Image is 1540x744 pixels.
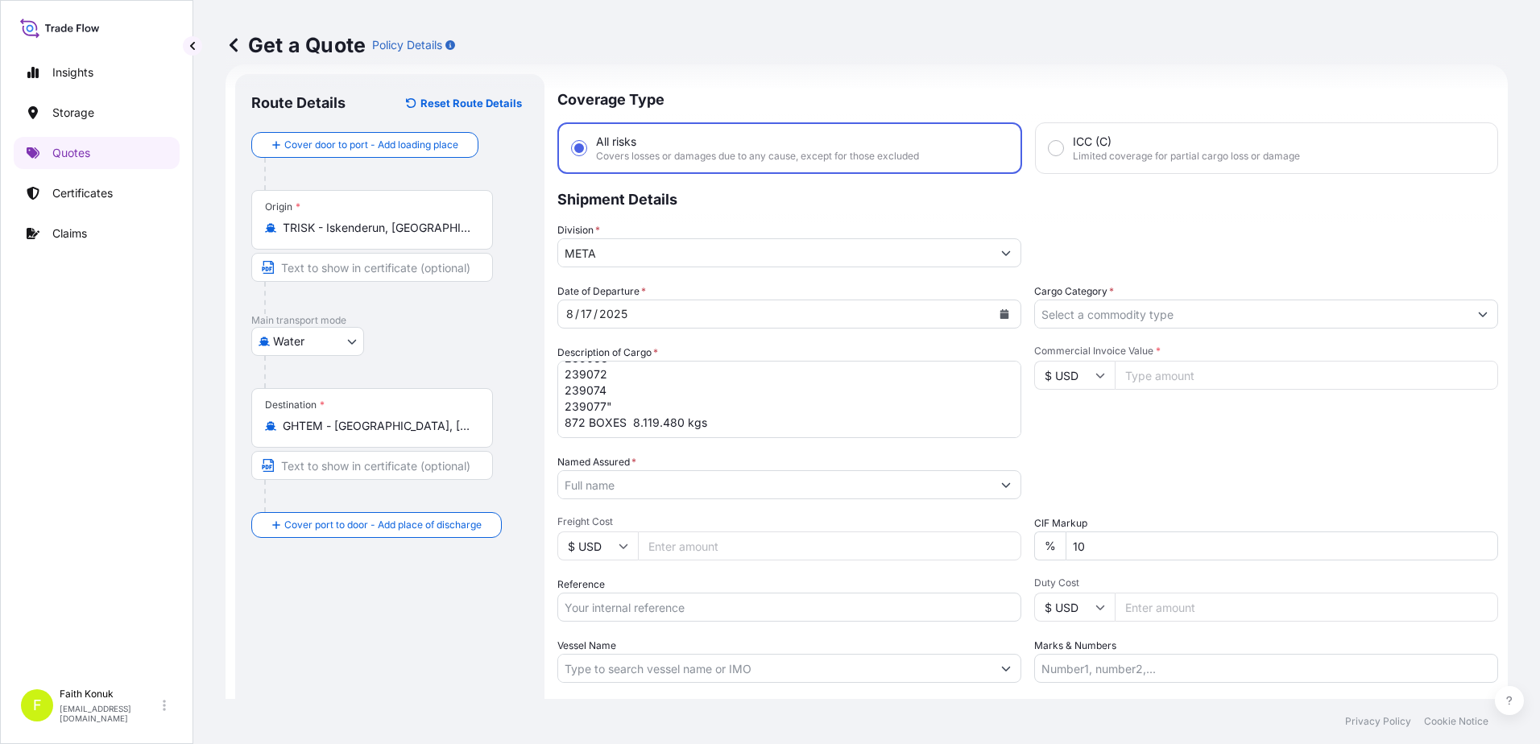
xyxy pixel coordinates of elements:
[1066,531,1498,560] input: Enter percentage
[991,654,1020,683] button: Show suggestions
[598,304,629,324] div: year,
[557,345,658,361] label: Description of Cargo
[1345,715,1411,728] a: Privacy Policy
[1073,134,1112,150] span: ICC (C)
[60,704,159,723] p: [EMAIL_ADDRESS][DOMAIN_NAME]
[557,593,1021,622] input: Your internal reference
[14,217,180,250] a: Claims
[226,32,366,58] p: Get a Quote
[557,577,605,593] label: Reference
[557,283,646,300] span: Date of Departure
[1034,577,1498,589] span: Duty Cost
[565,304,575,324] div: month,
[265,399,325,411] div: Destination
[1034,515,1087,531] label: CIF Markup
[1073,150,1300,163] span: Limited coverage for partial cargo loss or damage
[251,451,493,480] input: Text to appear on certificate
[1049,141,1063,155] input: ICC (C)Limited coverage for partial cargo loss or damage
[558,238,991,267] input: Type to search division
[52,105,94,121] p: Storage
[1424,715,1488,728] a: Cookie Notice
[557,74,1498,122] p: Coverage Type
[251,512,502,538] button: Cover port to door - Add place of discharge
[14,177,180,209] a: Certificates
[1034,654,1498,683] input: Number1, number2,...
[14,56,180,89] a: Insights
[557,174,1498,222] p: Shipment Details
[557,515,1021,528] span: Freight Cost
[14,137,180,169] a: Quotes
[1034,283,1114,300] label: Cargo Category
[991,238,1020,267] button: Show suggestions
[398,90,528,116] button: Reset Route Details
[284,137,458,153] span: Cover door to port - Add loading place
[283,418,473,434] input: Destination
[60,688,159,701] p: Faith Konuk
[991,470,1020,499] button: Show suggestions
[251,314,528,327] p: Main transport mode
[14,97,180,129] a: Storage
[1115,593,1498,622] input: Enter amount
[1035,300,1468,329] input: Select a commodity type
[558,654,991,683] input: Type to search vessel name or IMO
[557,638,616,654] label: Vessel Name
[558,470,991,499] input: Full name
[991,301,1017,327] button: Calendar
[1034,345,1498,358] span: Commercial Invoice Value
[1468,300,1497,329] button: Show suggestions
[251,93,346,113] p: Route Details
[1115,361,1498,390] input: Type amount
[265,200,300,213] div: Origin
[638,531,1021,560] input: Enter amount
[52,64,93,81] p: Insights
[1034,638,1116,654] label: Marks & Numbers
[52,185,113,201] p: Certificates
[372,37,442,53] p: Policy Details
[283,220,473,236] input: Origin
[251,327,364,356] button: Select transport
[273,333,304,349] span: Water
[596,134,636,150] span: All risks
[575,304,579,324] div: /
[557,222,600,238] label: Division
[251,132,478,158] button: Cover door to port - Add loading place
[284,517,482,533] span: Cover port to door - Add place of discharge
[579,304,594,324] div: day,
[594,304,598,324] div: /
[420,95,522,111] p: Reset Route Details
[596,150,919,163] span: Covers losses or damages due to any cause, except for those excluded
[52,225,87,242] p: Claims
[251,253,493,282] input: Text to appear on certificate
[557,454,636,470] label: Named Assured
[1034,531,1066,560] div: %
[33,697,42,713] span: F
[572,141,586,155] input: All risksCovers losses or damages due to any cause, except for those excluded
[52,145,90,161] p: Quotes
